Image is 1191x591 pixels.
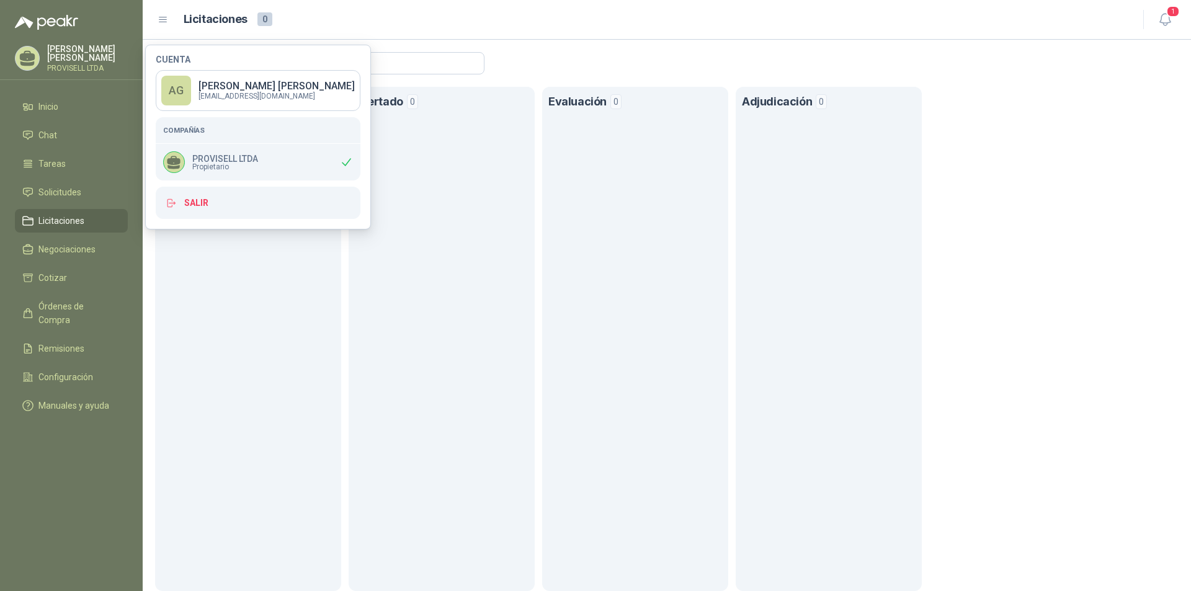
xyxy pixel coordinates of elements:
[156,144,360,180] div: PROVISELL LTDAPropietario
[38,300,116,327] span: Órdenes de Compra
[1154,9,1176,31] button: 1
[38,214,84,228] span: Licitaciones
[15,152,128,176] a: Tareas
[47,64,128,72] p: PROVISELL LTDA
[742,93,812,111] h1: Adjudicación
[15,209,128,233] a: Licitaciones
[38,271,67,285] span: Cotizar
[38,342,84,355] span: Remisiones
[1166,6,1180,17] span: 1
[38,100,58,113] span: Inicio
[156,187,360,219] button: Salir
[15,337,128,360] a: Remisiones
[47,45,128,62] p: [PERSON_NAME] [PERSON_NAME]
[38,399,109,412] span: Manuales y ayuda
[163,125,353,136] h5: Compañías
[38,370,93,384] span: Configuración
[156,70,360,111] a: AG[PERSON_NAME] [PERSON_NAME][EMAIL_ADDRESS][DOMAIN_NAME]
[192,154,258,163] p: PROVISELL LTDA
[15,180,128,204] a: Solicitudes
[15,123,128,147] a: Chat
[816,94,827,109] span: 0
[407,94,418,109] span: 0
[548,93,607,111] h1: Evaluación
[15,15,78,30] img: Logo peakr
[15,95,128,118] a: Inicio
[38,242,96,256] span: Negociaciones
[161,76,191,105] div: AG
[257,12,272,26] span: 0
[15,365,128,389] a: Configuración
[15,295,128,332] a: Órdenes de Compra
[192,163,258,171] span: Propietario
[15,238,128,261] a: Negociaciones
[38,185,81,199] span: Solicitudes
[15,266,128,290] a: Cotizar
[15,394,128,417] a: Manuales y ayuda
[355,93,403,111] h1: Ofertado
[38,128,57,142] span: Chat
[184,11,248,29] h1: Licitaciones
[38,157,66,171] span: Tareas
[198,81,355,91] p: [PERSON_NAME] [PERSON_NAME]
[610,94,622,109] span: 0
[198,92,355,100] p: [EMAIL_ADDRESS][DOMAIN_NAME]
[156,55,360,64] h4: Cuenta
